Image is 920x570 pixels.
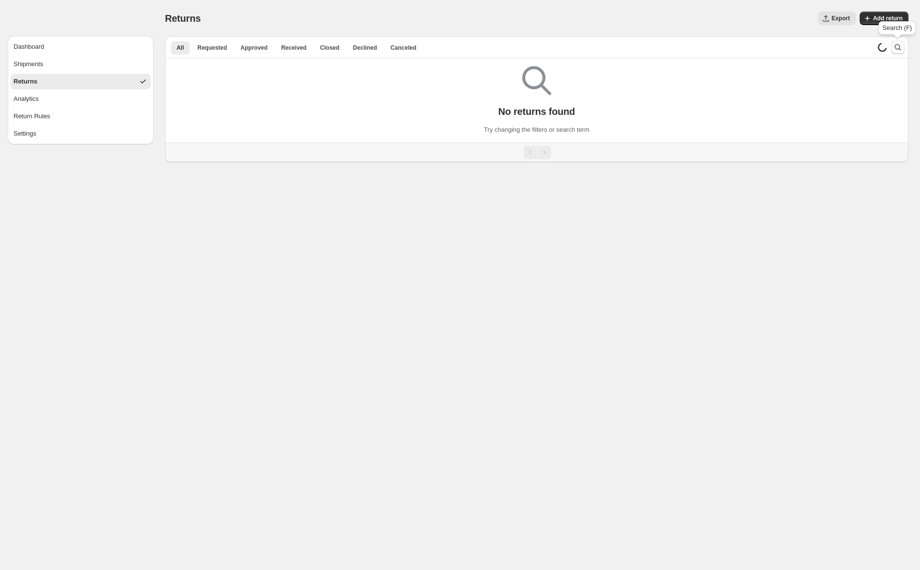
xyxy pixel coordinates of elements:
button: Dashboard [11,39,151,55]
button: Return Rules [11,109,151,124]
div: Analytics [14,94,39,104]
img: Empty search results [522,66,551,95]
span: Canceled [390,44,416,52]
p: Try changing the filters or search term [484,125,589,135]
nav: Pagination [165,142,908,162]
span: Export [832,14,850,22]
span: Returns [165,13,201,24]
button: Settings [11,126,151,141]
div: Returns [14,77,37,86]
span: Closed [320,44,339,52]
div: Dashboard [14,42,44,52]
button: Returns [11,74,151,89]
button: Analytics [11,91,151,107]
p: No returns found [498,106,575,117]
div: Settings [14,129,36,139]
button: Export [818,12,856,25]
span: All [177,44,184,52]
span: Requested [197,44,227,52]
span: Add return [873,14,903,22]
span: Received [281,44,307,52]
div: Return Rules [14,111,50,121]
span: Approved [240,44,267,52]
span: Declined [353,44,377,52]
button: Shipments [11,56,151,72]
button: Add return [860,12,908,25]
div: Shipments [14,59,43,69]
button: Search and filter results [891,41,905,54]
